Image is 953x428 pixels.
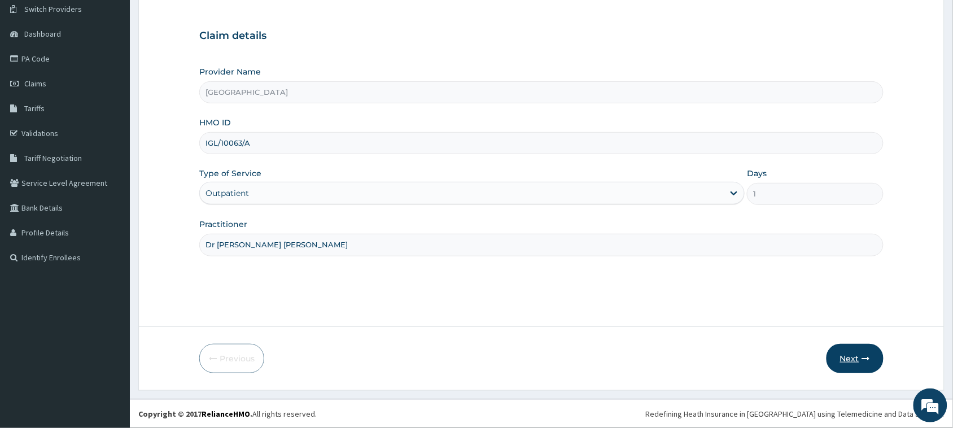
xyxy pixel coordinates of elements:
[130,399,953,428] footer: All rights reserved.
[59,63,190,78] div: Chat with us now
[185,6,212,33] div: Minimize live chat window
[21,56,46,85] img: d_794563401_company_1708531726252_794563401
[24,103,45,113] span: Tariffs
[138,409,252,419] strong: Copyright © 2017 .
[199,168,261,179] label: Type of Service
[24,29,61,39] span: Dashboard
[199,66,261,77] label: Provider Name
[199,344,264,373] button: Previous
[747,168,767,179] label: Days
[646,408,945,420] div: Redefining Heath Insurance in [GEOGRAPHIC_DATA] using Telemedicine and Data Science!
[199,219,247,230] label: Practitioner
[199,234,884,256] input: Enter Name
[199,132,884,154] input: Enter HMO ID
[24,153,82,163] span: Tariff Negotiation
[199,30,884,42] h3: Claim details
[65,142,156,256] span: We're online!
[827,344,884,373] button: Next
[6,308,215,348] textarea: Type your message and hit 'Enter'
[199,117,231,128] label: HMO ID
[202,409,250,419] a: RelianceHMO
[206,187,249,199] div: Outpatient
[24,78,46,89] span: Claims
[24,4,82,14] span: Switch Providers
